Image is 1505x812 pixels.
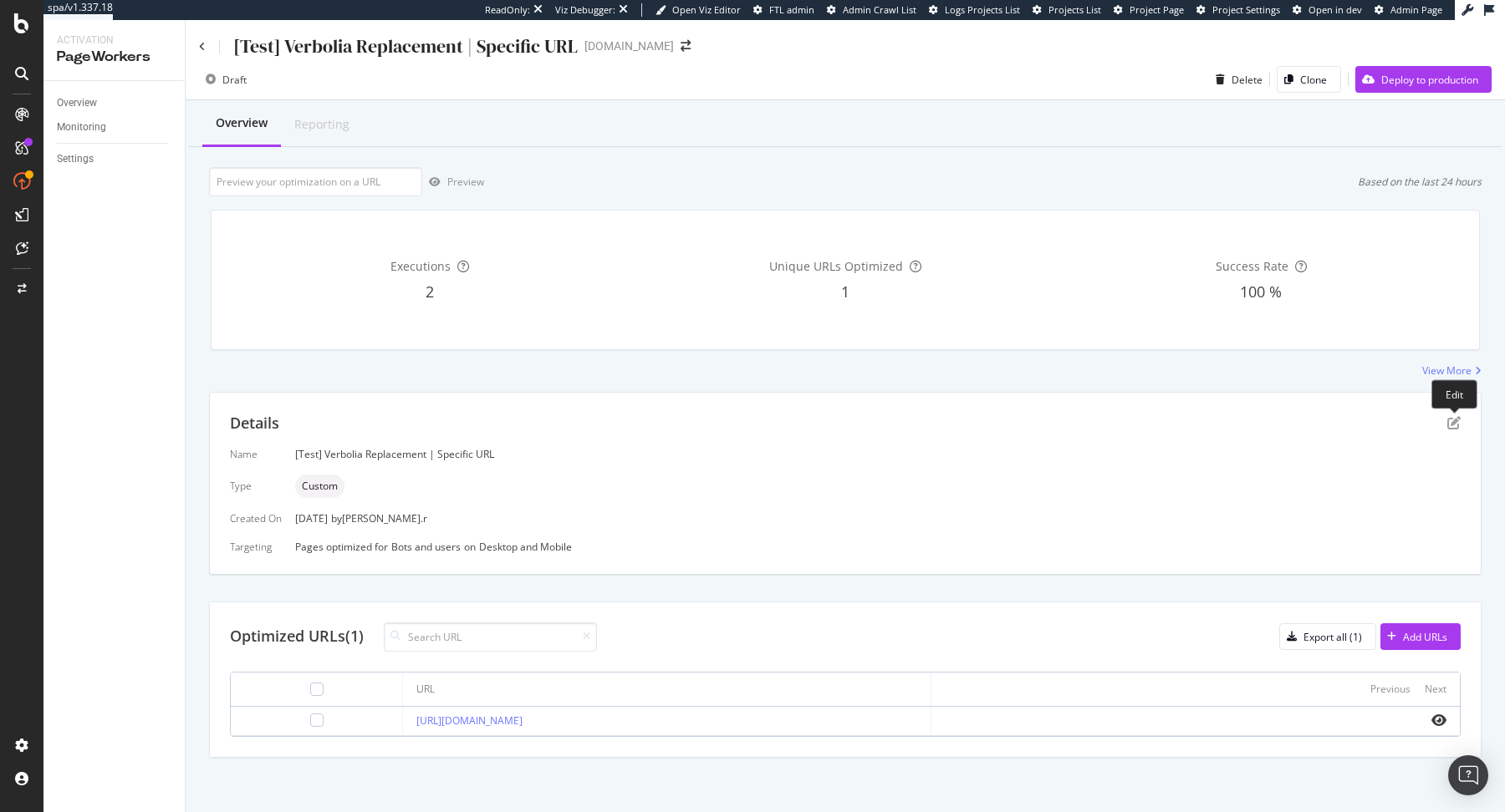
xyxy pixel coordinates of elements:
div: ReadOnly: [485,3,530,17]
div: Desktop and Mobile [479,540,572,554]
a: Project Page [1114,3,1184,17]
div: Overview [216,114,268,131]
div: Settings [57,150,94,168]
div: [DATE] [295,511,1461,525]
span: Projects List [1048,3,1101,16]
div: Created On [230,511,282,525]
span: Project Page [1130,3,1184,16]
div: Preview [447,175,484,189]
a: Logs Projects List [929,3,1020,17]
span: Open Viz Editor [672,3,741,16]
div: View More [1422,363,1472,378]
div: Export all (1) [1303,630,1362,644]
button: Clone [1277,66,1341,93]
span: Admin Crawl List [843,3,916,16]
input: Search URL [384,622,597,652]
a: Admin Page [1375,3,1442,17]
i: eye [1431,713,1446,727]
div: Optimized URLs (1) [230,626,364,647]
div: by [PERSON_NAME].r [331,511,427,525]
a: Open in dev [1293,3,1362,17]
input: Preview your optimization on a URL [209,167,422,196]
button: Previous [1370,679,1411,699]
span: Project Settings [1212,3,1280,16]
div: [Test] Verbolia Replacement | Specific URL [295,447,1461,461]
div: Pages optimized for on [295,540,1461,554]
div: Activation [57,33,171,48]
div: Targeting [230,540,282,554]
button: Add URLs [1380,623,1461,650]
div: Draft [222,73,247,87]
span: FTL admin [769,3,814,16]
span: 100 % [1240,282,1282,302]
div: Viz Debugger: [555,3,615,17]
span: Success Rate [1216,258,1288,274]
span: 1 [841,282,849,302]
button: Export all (1) [1279,623,1376,650]
div: Next [1425,682,1446,696]
div: Open Intercom Messenger [1448,755,1488,795]
a: Projects List [1033,3,1101,17]
div: [DOMAIN_NAME] [584,38,674,54]
div: Name [230,447,282,461]
a: [URL][DOMAIN_NAME] [416,713,523,728]
a: Admin Crawl List [827,3,916,17]
button: Next [1425,679,1446,699]
a: Open Viz Editor [656,3,741,17]
div: Overview [57,94,97,112]
div: Bots and users [391,540,461,554]
div: Clone [1300,73,1327,87]
div: pen-to-square [1447,416,1461,429]
div: neutral label [295,475,344,498]
button: Delete [1209,66,1263,93]
button: Deploy to production [1355,66,1492,93]
div: URL [416,682,435,697]
div: arrow-right-arrow-left [681,40,691,52]
span: Unique URLs Optimized [769,258,903,274]
a: View More [1422,363,1482,378]
div: Add URLs [1403,630,1447,644]
span: Custom [302,481,338,491]
span: Open in dev [1309,3,1362,16]
div: PageWorkers [57,48,171,67]
div: Deploy to production [1381,73,1478,87]
div: Reporting [294,116,349,133]
button: Preview [422,169,484,195]
a: Settings [57,150,173,168]
div: Details [230,413,279,434]
div: [Test] Verbolia Replacement | Specific URL [233,33,578,59]
a: Project Settings [1196,3,1280,17]
div: Delete [1232,73,1263,87]
a: Monitoring [57,119,173,136]
span: 2 [426,282,434,302]
span: Logs Projects List [945,3,1020,16]
a: Overview [57,94,173,112]
div: Type [230,479,282,493]
div: Previous [1370,682,1411,696]
div: Edit [1431,379,1477,409]
a: FTL admin [753,3,814,17]
span: Admin Page [1390,3,1442,16]
a: Click to go back [199,42,206,52]
span: Executions [390,258,451,274]
div: Based on the last 24 hours [1358,175,1482,189]
div: Monitoring [57,119,106,136]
